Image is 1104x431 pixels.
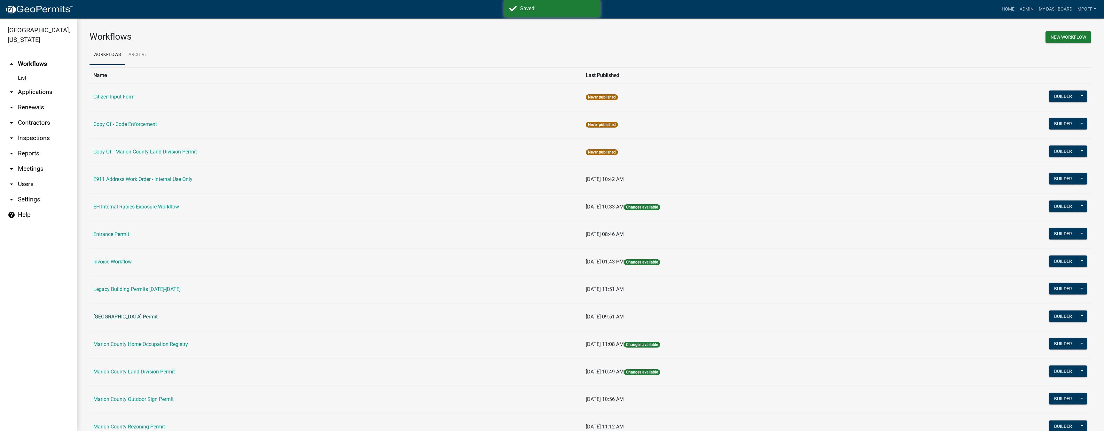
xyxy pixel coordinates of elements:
[1049,90,1077,102] button: Builder
[1049,365,1077,377] button: Builder
[586,424,624,430] span: [DATE] 11:12 AM
[586,94,618,100] span: Never published
[1045,31,1091,43] button: New Workflow
[586,231,624,237] span: [DATE] 08:46 AM
[1049,310,1077,322] button: Builder
[1049,255,1077,267] button: Builder
[586,341,624,347] span: [DATE] 11:08 AM
[586,149,618,155] span: Never published
[90,67,582,83] th: Name
[1075,3,1099,15] a: mpoff
[93,286,181,292] a: Legacy Building Permits [DATE]-[DATE]
[8,60,15,68] i: arrow_drop_up
[125,45,151,65] a: Archive
[1017,3,1036,15] a: Admin
[586,369,624,375] span: [DATE] 10:49 AM
[586,259,624,265] span: [DATE] 01:43 PM
[93,424,165,430] a: Marion County Rezoning Permit
[93,314,158,320] a: [GEOGRAPHIC_DATA] Permit
[1049,200,1077,212] button: Builder
[8,165,15,173] i: arrow_drop_down
[8,104,15,111] i: arrow_drop_down
[90,45,125,65] a: Workflows
[624,342,660,348] span: Changes available
[1049,283,1077,294] button: Builder
[624,259,660,265] span: Changes available
[90,31,586,42] h3: Workflows
[93,369,175,375] a: Marion County Land Division Permit
[586,286,624,292] span: [DATE] 11:51 AM
[1049,118,1077,129] button: Builder
[93,149,197,155] a: Copy Of - Marion County Land Division Permit
[520,5,595,12] div: Saved!
[8,134,15,142] i: arrow_drop_down
[586,314,624,320] span: [DATE] 09:51 AM
[93,396,174,402] a: Marion County Outdoor Sign Permit
[586,122,618,128] span: Never published
[624,369,660,375] span: Changes available
[8,150,15,157] i: arrow_drop_down
[586,204,624,210] span: [DATE] 10:33 AM
[624,204,660,210] span: Changes available
[582,67,908,83] th: Last Published
[93,176,192,182] a: E911 Address Work Order - Internal Use Only
[1049,173,1077,184] button: Builder
[999,3,1017,15] a: Home
[93,94,135,100] a: Citizen Input Form
[1049,228,1077,239] button: Builder
[93,259,132,265] a: Invoice Workflow
[1036,3,1075,15] a: My Dashboard
[1049,145,1077,157] button: Builder
[8,196,15,203] i: arrow_drop_down
[1049,393,1077,404] button: Builder
[93,231,129,237] a: Entrance Permit
[93,341,188,347] a: Marion County Home Occupation Registry
[8,88,15,96] i: arrow_drop_down
[586,396,624,402] span: [DATE] 10:56 AM
[8,211,15,219] i: help
[586,176,624,182] span: [DATE] 10:42 AM
[93,121,157,127] a: Copy Of - Code Enforcement
[8,180,15,188] i: arrow_drop_down
[1049,338,1077,349] button: Builder
[8,119,15,127] i: arrow_drop_down
[93,204,179,210] a: EH-Internal Rabies Exposure Workflow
